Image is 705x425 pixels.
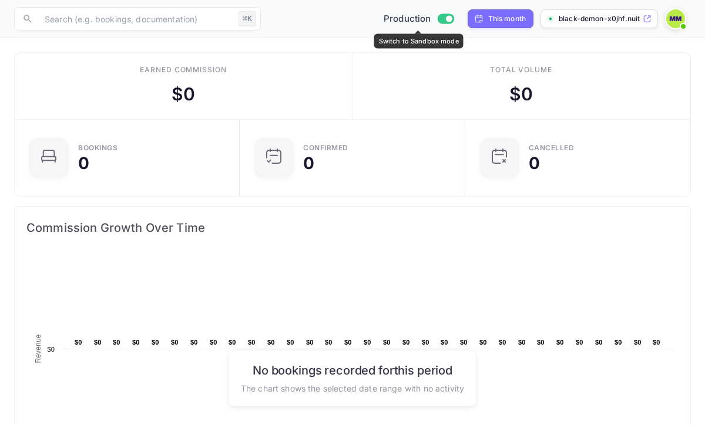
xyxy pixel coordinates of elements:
[303,144,348,151] div: Confirmed
[140,65,227,75] div: Earned commission
[78,144,117,151] div: Bookings
[47,346,55,353] text: $0
[379,12,458,26] div: Switch to Sandbox mode
[152,339,159,346] text: $0
[94,339,102,346] text: $0
[344,339,352,346] text: $0
[306,339,314,346] text: $0
[171,339,179,346] text: $0
[364,339,371,346] text: $0
[518,339,526,346] text: $0
[479,339,487,346] text: $0
[499,339,506,346] text: $0
[325,339,333,346] text: $0
[239,11,256,26] div: ⌘K
[402,339,410,346] text: $0
[666,9,685,28] img: munir mohammed
[75,339,82,346] text: $0
[287,339,294,346] text: $0
[78,155,89,171] div: 0
[490,65,553,75] div: Total volume
[241,382,464,394] p: The chart shows the selected date range with no activity
[241,363,464,377] h6: No bookings recorded for this period
[653,339,660,346] text: $0
[509,81,533,107] div: $ 0
[529,155,540,171] div: 0
[576,339,583,346] text: $0
[248,339,256,346] text: $0
[172,81,195,107] div: $ 0
[441,339,448,346] text: $0
[556,339,564,346] text: $0
[460,339,468,346] text: $0
[615,339,622,346] text: $0
[595,339,603,346] text: $0
[210,339,217,346] text: $0
[374,34,464,49] div: Switch to Sandbox mode
[422,339,429,346] text: $0
[132,339,140,346] text: $0
[38,7,234,31] input: Search (e.g. bookings, documentation)
[529,144,575,151] div: CANCELLED
[303,155,314,171] div: 0
[559,14,640,24] p: black-demon-x0jhf.nuit...
[113,339,120,346] text: $0
[190,339,198,346] text: $0
[488,14,526,24] div: This month
[537,339,545,346] text: $0
[634,339,642,346] text: $0
[26,218,679,237] span: Commission Growth Over Time
[383,339,391,346] text: $0
[267,339,275,346] text: $0
[384,12,431,26] span: Production
[229,339,236,346] text: $0
[468,9,534,28] div: Click to change the date range period
[34,334,42,363] text: Revenue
